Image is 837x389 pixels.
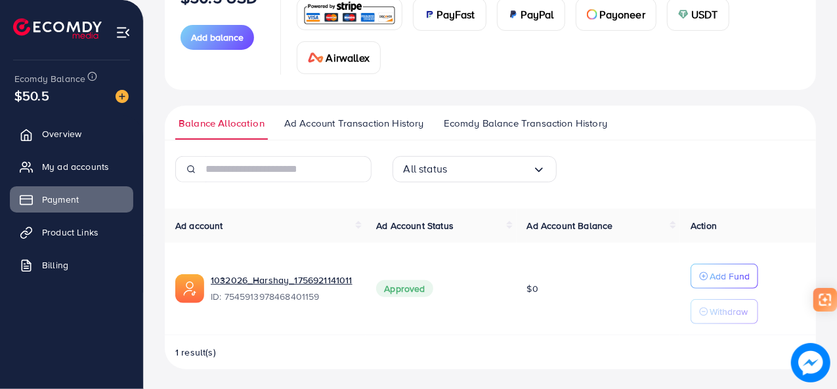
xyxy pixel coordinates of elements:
[116,25,131,40] img: menu
[710,304,748,319] p: Withdraw
[297,41,381,74] a: cardAirwallex
[691,219,717,232] span: Action
[393,156,557,182] div: Search for option
[521,7,554,22] span: PayPal
[175,274,204,303] img: ic-ads-acc.e4c84228.svg
[710,268,750,284] p: Add Fund
[508,9,519,20] img: card
[211,274,355,287] a: 1032026_Harshay_1756921141011
[14,72,85,85] span: Ecomdy Balance
[691,264,758,289] button: Add Fund
[42,160,109,173] span: My ad accounts
[691,7,718,22] span: USDT
[376,280,433,297] span: Approved
[42,127,81,140] span: Overview
[42,258,68,272] span: Billing
[191,31,244,44] span: Add balance
[175,346,216,359] span: 1 result(s)
[404,159,448,179] span: All status
[284,116,424,131] span: Ad Account Transaction History
[14,86,49,105] span: $50.5
[211,290,355,303] span: ID: 7545913978468401159
[10,121,133,147] a: Overview
[326,50,370,66] span: Airwallex
[447,159,532,179] input: Search for option
[181,25,254,50] button: Add balance
[116,90,129,103] img: image
[444,116,607,131] span: Ecomdy Balance Transaction History
[179,116,265,131] span: Balance Allocation
[10,154,133,180] a: My ad accounts
[587,9,597,20] img: card
[376,219,454,232] span: Ad Account Status
[308,52,324,63] img: card
[175,219,223,232] span: Ad account
[10,186,133,213] a: Payment
[527,219,613,232] span: Ad Account Balance
[794,346,826,379] img: image
[211,274,355,304] div: <span class='underline'>1032026_Harshay_1756921141011</span></br>7545913978468401159
[10,252,133,278] a: Billing
[527,282,538,295] span: $0
[600,7,645,22] span: Payoneer
[13,18,102,39] img: logo
[42,193,79,206] span: Payment
[678,9,689,20] img: card
[424,9,435,20] img: card
[691,299,758,324] button: Withdraw
[10,219,133,245] a: Product Links
[42,226,98,239] span: Product Links
[437,7,475,22] span: PayFast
